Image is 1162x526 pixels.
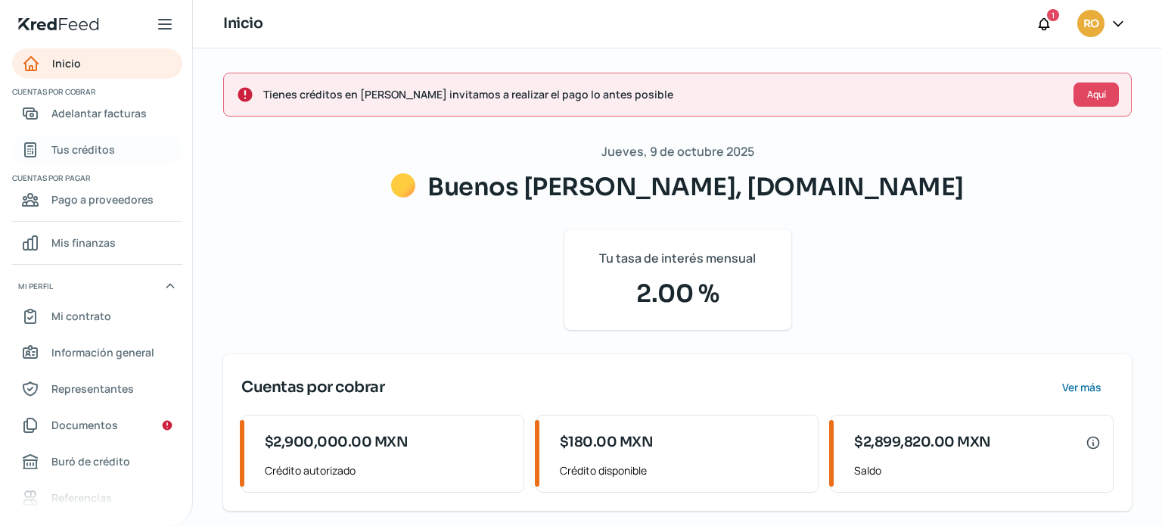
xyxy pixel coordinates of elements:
[12,410,182,440] a: Documentos
[51,190,154,209] span: Pago a proveedores
[12,98,182,129] a: Adelantar facturas
[12,85,180,98] span: Cuentas por cobrar
[1062,382,1101,393] span: Ver más
[1087,90,1106,99] span: Aquí
[1083,15,1098,33] span: RO
[854,432,991,453] span: $2,899,820.00 MXN
[560,432,654,453] span: $180.00 MXN
[51,452,130,471] span: Buró de crédito
[12,48,182,79] a: Inicio
[12,185,182,215] a: Pago a proveedores
[51,104,147,123] span: Adelantar facturas
[1073,82,1119,107] button: Aquí
[12,171,180,185] span: Cuentas por pagar
[51,140,115,159] span: Tus créditos
[12,135,182,165] a: Tus créditos
[599,247,756,269] span: Tu tasa de interés mensual
[263,85,1061,104] span: Tienes créditos en [PERSON_NAME] invitamos a realizar el pago lo antes posible
[1052,8,1055,22] span: 1
[51,416,118,434] span: Documentos
[265,461,511,480] span: Crédito autorizado
[51,379,134,398] span: Representantes
[241,376,384,399] span: Cuentas por cobrar
[12,447,182,477] a: Buró de crédito
[51,307,111,325] span: Mi contrato
[854,461,1101,480] span: Saldo
[52,54,81,73] span: Inicio
[12,228,182,258] a: Mis finanzas
[51,343,154,362] span: Información general
[51,488,112,507] span: Referencias
[51,233,116,252] span: Mis finanzas
[12,338,182,368] a: Información general
[18,279,53,293] span: Mi perfil
[427,172,964,202] span: Buenos [PERSON_NAME], [DOMAIN_NAME]
[223,13,263,35] h1: Inicio
[391,173,415,198] img: Saludos
[560,461,806,480] span: Crédito disponible
[12,374,182,404] a: Representantes
[265,432,409,453] span: $2,900,000.00 MXN
[601,141,754,163] span: Jueves, 9 de octubre 2025
[12,483,182,513] a: Referencias
[583,275,773,312] span: 2.00 %
[1049,372,1114,403] button: Ver más
[12,301,182,331] a: Mi contrato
